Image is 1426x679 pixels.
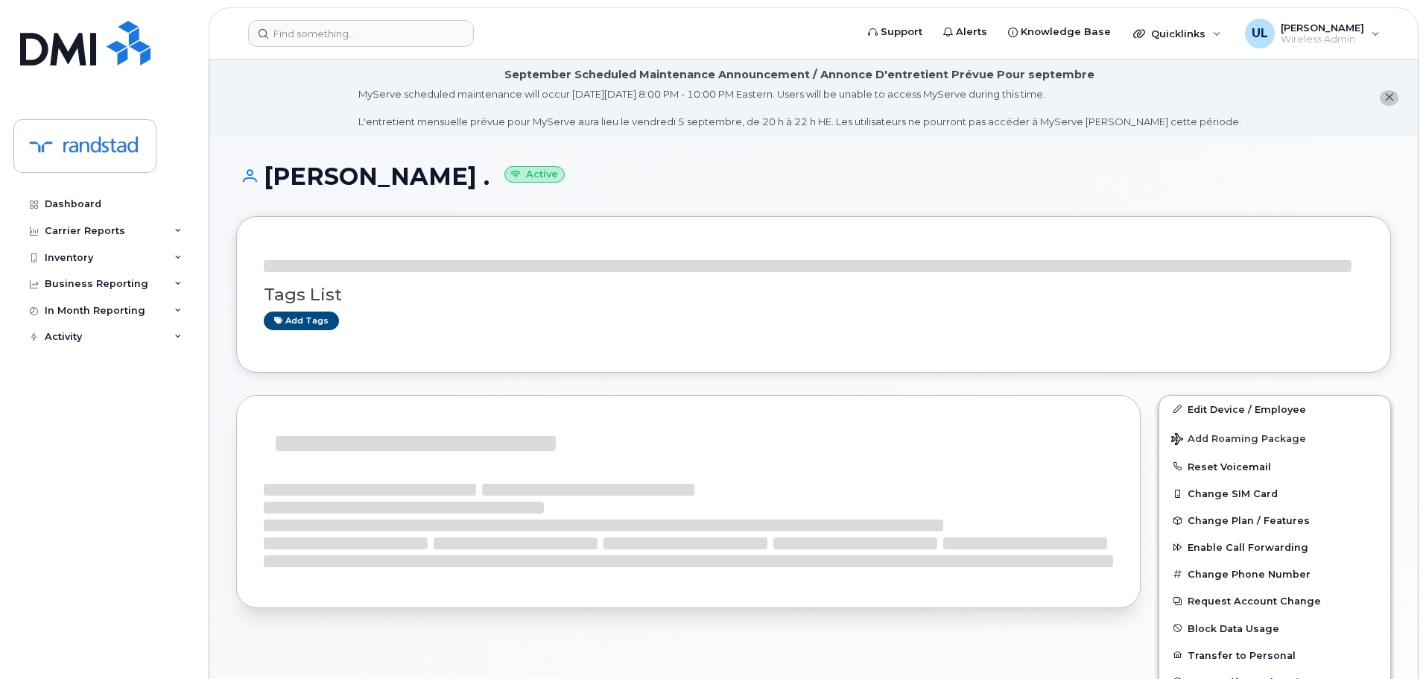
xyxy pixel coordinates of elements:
button: Reset Voicemail [1159,453,1390,480]
div: MyServe scheduled maintenance will occur [DATE][DATE] 8:00 PM - 10:00 PM Eastern. Users will be u... [358,87,1241,129]
a: Add tags [264,312,339,330]
small: Active [504,166,565,183]
span: Add Roaming Package [1171,433,1306,447]
h3: Tags List [264,285,1363,304]
a: Edit Device / Employee [1159,396,1390,423]
span: Enable Call Forwarding [1188,542,1308,553]
button: close notification [1380,90,1398,106]
div: September Scheduled Maintenance Announcement / Annonce D'entretient Prévue Pour septembre [504,67,1094,83]
span: Change Plan / Features [1188,515,1310,526]
h1: [PERSON_NAME] . [236,163,1391,189]
button: Request Account Change [1159,587,1390,614]
button: Change SIM Card [1159,480,1390,507]
button: Change Plan / Features [1159,507,1390,534]
button: Enable Call Forwarding [1159,534,1390,560]
button: Add Roaming Package [1159,423,1390,453]
button: Transfer to Personal [1159,642,1390,669]
button: Block Data Usage [1159,615,1390,642]
button: Change Phone Number [1159,560,1390,587]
